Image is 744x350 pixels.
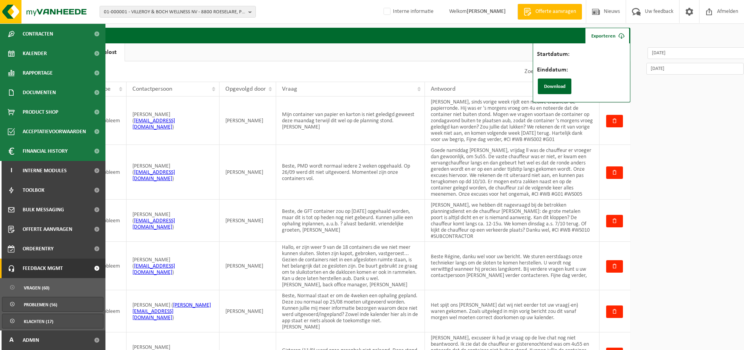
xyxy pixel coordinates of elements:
[100,6,256,18] button: 01-000001 - VILLEROY & BOCH WELLNESS NV - 8800 ROESELARE, POPULIERSTRAAT 1
[23,102,58,122] span: Product Shop
[23,44,47,63] span: Kalender
[23,239,88,259] span: Orderentry Goedkeuring
[276,200,425,242] td: Beste, de GFT container zou op [DATE] opgehaald worden, maar dit is tot op heden nog niet gebeurd...
[23,122,86,141] span: Acceptatievoorwaarden
[219,290,276,332] td: [PERSON_NAME]
[425,96,599,145] td: [PERSON_NAME], sinds vorige week rijdt een nieuwe chauffeur de papierronde. Hij was er 's morgens...
[132,218,175,230] a: [EMAIL_ADDRESS][DOMAIN_NAME]
[24,314,54,329] span: Klachten (17)
[132,302,211,321] a: [PERSON_NAME][EMAIL_ADDRESS][DOMAIN_NAME]
[2,314,103,329] a: Klachten (17)
[132,170,175,182] a: [EMAIL_ADDRESS][DOMAIN_NAME]
[93,242,127,290] td: Probleem
[2,280,103,295] a: Vragen (60)
[127,145,219,200] td: [PERSON_NAME] ( )
[517,4,582,20] a: Offerte aanvragen
[525,68,544,75] label: Zoeken:
[132,86,172,92] span: Contactpersoon
[127,96,219,145] td: [PERSON_NAME] ( )
[23,220,72,239] span: Offerte aanvragen
[127,200,219,242] td: [PERSON_NAME] ( )
[23,141,68,161] span: Financial History
[93,96,127,145] td: Probleem
[93,200,127,242] td: Probleem
[8,161,15,180] span: I
[276,290,425,332] td: Beste, Normaal staat er om de 4weken een ophaling gepland. Deze zou normaal op 25/08 moeten uitge...
[276,96,425,145] td: Mijn container van papier en karton is niet geledigd geweest deze maandag terwijl dit wel op de p...
[23,330,39,350] span: Admin
[225,86,266,92] span: Opgevolgd door
[23,259,63,278] span: Feedback MGMT
[467,9,506,14] strong: [PERSON_NAME]
[276,145,425,200] td: Beste, PMD wordt normaal iedere 2 weken opgehaald. Op 26/09 werd dit niet uitgevoerd. Momenteel z...
[431,86,455,92] span: Antwoord
[537,51,648,59] label: Startdatum:
[23,63,53,83] span: Rapportage
[23,161,67,180] span: Interne modules
[276,242,425,290] td: Hallo, er zijn weer 9 van de 18 containers die we niet meer kunnen sluiten. Sloten zijn kapot, ge...
[8,330,15,350] span: A
[93,145,127,200] td: Probleem
[23,180,45,200] span: Toolbox
[24,280,50,295] span: Vragen (60)
[585,28,630,43] a: Exporteren
[537,67,646,75] label: Einddatum:
[104,6,245,18] span: 01-000001 - VILLEROY & BOCH WELLNESS NV - 8800 ROESELARE, POPULIERSTRAAT 1
[219,200,276,242] td: [PERSON_NAME]
[127,290,219,332] td: [PERSON_NAME] ( )
[425,200,599,242] td: [PERSON_NAME], we hebben dit nagevraagd bij de betrokken planningsdienst en de chauffeur [PERSON_...
[219,145,276,200] td: [PERSON_NAME]
[127,242,219,290] td: [PERSON_NAME] ( )
[382,6,434,18] label: Interne informatie
[425,242,599,290] td: Beste Régine, danku wel voor uw bericht. We sturen eerstdaags onze technieker langs om de sloten ...
[425,290,599,332] td: Het spijt ons [PERSON_NAME] dat wij niet eerder tot uw vraag(-en) waren gekomen. Zoals uitgelegd ...
[23,24,53,44] span: Contracten
[282,86,297,92] span: Vraag
[23,200,64,220] span: Bulk Messaging
[24,297,57,312] span: Problemen (56)
[23,83,56,102] span: Documenten
[538,79,571,94] button: Download
[219,96,276,145] td: [PERSON_NAME]
[219,242,276,290] td: [PERSON_NAME]
[93,290,127,332] td: Probleem
[2,297,103,312] a: Problemen (56)
[425,145,599,200] td: Goede namiddag [PERSON_NAME], vrijdag ll was de chauffeur er vroeger dan gewoonlijk, om 5u55. De ...
[132,263,175,275] a: [EMAIL_ADDRESS][DOMAIN_NAME]
[132,118,175,130] a: [EMAIL_ADDRESS][DOMAIN_NAME]
[533,8,578,16] span: Offerte aanvragen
